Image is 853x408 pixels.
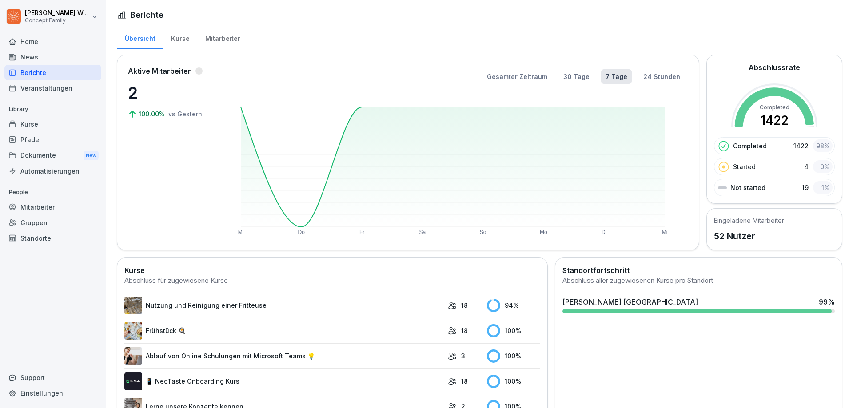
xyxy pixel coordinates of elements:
div: 94 % [487,299,540,312]
h2: Standortfortschritt [562,265,835,276]
text: Do [298,229,305,235]
h5: Eingeladene Mitarbeiter [714,216,784,225]
button: 7 Tage [601,69,632,84]
p: Started [733,162,756,171]
a: Standorte [4,230,101,246]
div: 100 % [487,324,540,337]
a: Mitarbeiter [197,26,248,49]
a: Übersicht [117,26,163,49]
div: [PERSON_NAME] [GEOGRAPHIC_DATA] [562,297,698,307]
h1: Berichte [130,9,163,21]
text: Di [602,229,606,235]
button: 24 Stunden [639,69,685,84]
a: Automatisierungen [4,163,101,179]
div: New [84,151,99,161]
div: 100 % [487,349,540,363]
text: So [480,229,486,235]
text: Mi [662,229,668,235]
img: e8eoks8cju23yjmx0b33vrq2.png [124,347,142,365]
p: 100.00% [139,109,167,119]
p: 2 [128,81,217,105]
a: 📱 NeoTaste Onboarding Kurs [124,372,443,390]
a: Mitarbeiter [4,199,101,215]
p: Aktive Mitarbeiter [128,66,191,76]
p: 18 [461,376,468,386]
p: 3 [461,351,465,360]
img: wogpw1ad3b6xttwx9rgsg3h8.png [124,372,142,390]
a: DokumenteNew [4,147,101,164]
a: Berichte [4,65,101,80]
a: Nutzung und Reinigung einer Fritteuse [124,297,443,314]
text: Fr [359,229,364,235]
a: Veranstaltungen [4,80,101,96]
a: Kurse [163,26,197,49]
h2: Abschlussrate [749,62,800,73]
a: Pfade [4,132,101,147]
a: Kurse [4,116,101,132]
div: 98 % [813,139,833,152]
div: 0 % [813,160,833,173]
div: Support [4,370,101,385]
p: People [4,185,101,199]
p: 4 [804,162,809,171]
p: 18 [461,326,468,335]
text: Mi [238,229,244,235]
img: n6mw6n4d96pxhuc2jbr164bu.png [124,322,142,340]
p: Not started [730,183,765,192]
div: Dokumente [4,147,101,164]
div: Abschluss aller zugewiesenen Kurse pro Standort [562,276,835,286]
div: 100 % [487,375,540,388]
a: Gruppen [4,215,101,230]
p: 19 [802,183,809,192]
a: News [4,49,101,65]
text: Mo [540,229,547,235]
h2: Kurse [124,265,540,276]
p: Concept Family [25,17,90,24]
div: 1 % [813,181,833,194]
p: Completed [733,141,767,151]
img: b2msvuojt3s6egexuweix326.png [124,297,142,314]
a: Home [4,34,101,49]
a: Frühstück 🍳 [124,322,443,340]
a: Einstellungen [4,385,101,401]
div: Abschluss für zugewiesene Kurse [124,276,540,286]
p: 1422 [793,141,809,151]
p: 18 [461,301,468,310]
a: [PERSON_NAME] [GEOGRAPHIC_DATA]99% [559,293,838,317]
text: Sa [419,229,426,235]
a: Ablauf von Online Schulungen mit Microsoft Teams 💡 [124,347,443,365]
p: vs Gestern [168,109,202,119]
p: [PERSON_NAME] Weichsel [25,9,90,17]
p: Library [4,102,101,116]
button: Gesamter Zeitraum [482,69,552,84]
p: 52 Nutzer [714,230,784,243]
div: 99 % [819,297,835,307]
button: 30 Tage [559,69,594,84]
